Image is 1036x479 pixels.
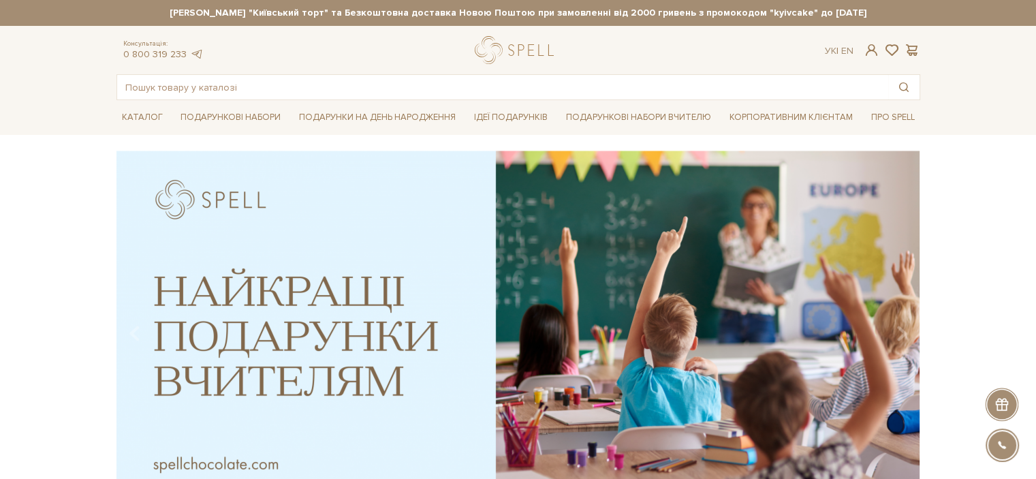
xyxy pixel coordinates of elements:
[836,45,838,57] span: |
[190,48,204,60] a: telegram
[724,107,858,128] a: Корпоративним клієнтам
[888,75,920,99] button: Пошук товару у каталозі
[117,75,888,99] input: Пошук товару у каталозі
[123,40,204,48] span: Консультація:
[116,7,920,19] strong: [PERSON_NAME] "Київський торт" та Безкоштовна доставка Новою Поштою при замовленні від 2000 гриве...
[116,107,168,128] a: Каталог
[123,48,187,60] a: 0 800 319 233
[175,107,286,128] a: Подарункові набори
[825,45,853,57] div: Ук
[294,107,461,128] a: Подарунки на День народження
[841,45,853,57] a: En
[561,106,717,129] a: Подарункові набори Вчителю
[865,107,920,128] a: Про Spell
[469,107,553,128] a: Ідеї подарунків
